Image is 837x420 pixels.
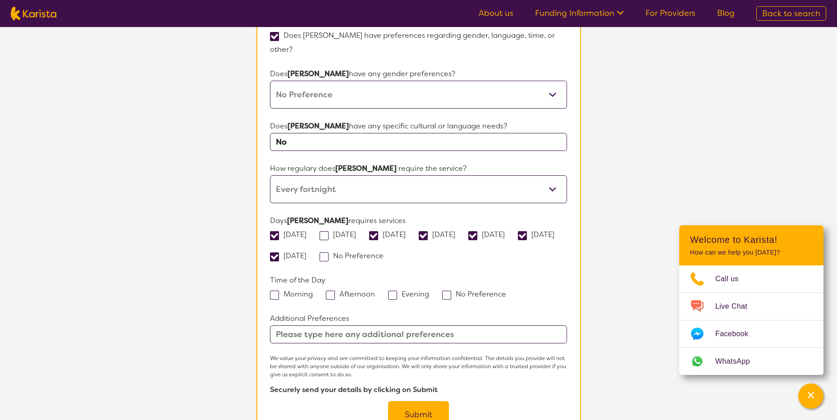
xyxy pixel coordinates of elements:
h2: Welcome to Karista! [690,234,813,245]
strong: [PERSON_NAME] [288,69,349,78]
label: Does [PERSON_NAME] have preferences regarding gender, language, time, or other? [270,31,555,54]
span: Call us [715,272,750,286]
p: Time of the Day [270,274,567,287]
a: Blog [717,8,735,18]
label: Evening [388,289,435,299]
input: Please type here any additional preferences [270,325,567,343]
label: [DATE] [270,230,312,239]
p: Additional Preferences [270,312,567,325]
label: [DATE] [518,230,560,239]
label: [DATE] [270,251,312,260]
p: How can we help you [DATE]? [690,249,813,256]
label: [DATE] [419,230,461,239]
ul: Choose channel [679,265,823,375]
strong: [PERSON_NAME] [287,216,348,225]
input: Type here [270,133,567,151]
label: [DATE] [369,230,412,239]
span: Live Chat [715,300,758,313]
a: For Providers [645,8,695,18]
label: No Preference [320,251,389,260]
p: How regulary does require the service? [270,162,567,175]
label: No Preference [442,289,512,299]
strong: [PERSON_NAME] [288,121,349,131]
label: Afternoon [326,289,381,299]
p: We value your privacy and are committed to keeping your information confidential. The details you... [270,354,567,379]
p: Does have any gender preferences? [270,67,567,81]
label: [DATE] [468,230,511,239]
a: About us [479,8,513,18]
span: Back to search [762,8,820,19]
strong: [PERSON_NAME] [335,164,397,173]
span: Facebook [715,327,759,341]
b: Securely send your details by clicking on Submit [270,385,438,394]
div: Channel Menu [679,225,823,375]
a: Funding Information [535,8,624,18]
label: Morning [270,289,319,299]
a: Web link opens in a new tab. [679,348,823,375]
p: Days requires services [270,214,567,228]
label: [DATE] [320,230,362,239]
button: Channel Menu [798,383,823,409]
a: Back to search [756,6,826,21]
span: WhatsApp [715,355,761,368]
p: Does have any specific cultural or language needs? [270,119,567,133]
img: Karista logo [11,7,56,20]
